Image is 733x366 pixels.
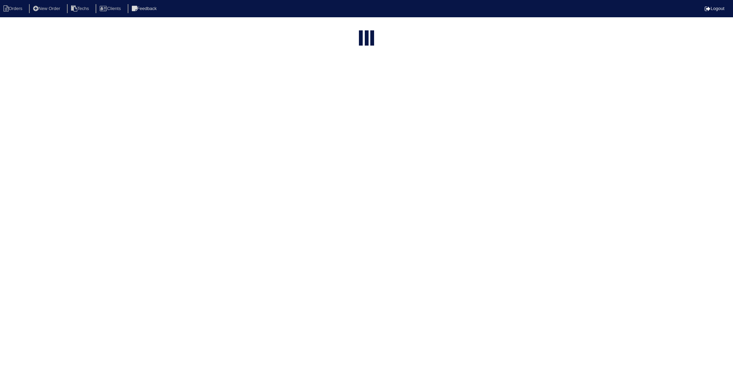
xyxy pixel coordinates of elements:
li: Clients [96,4,126,13]
div: loading... [365,30,369,46]
li: Techs [67,4,95,13]
a: Techs [67,6,95,11]
li: Feedback [128,4,162,13]
a: New Order [29,6,66,11]
li: New Order [29,4,66,13]
a: Clients [96,6,126,11]
a: Logout [705,6,724,11]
